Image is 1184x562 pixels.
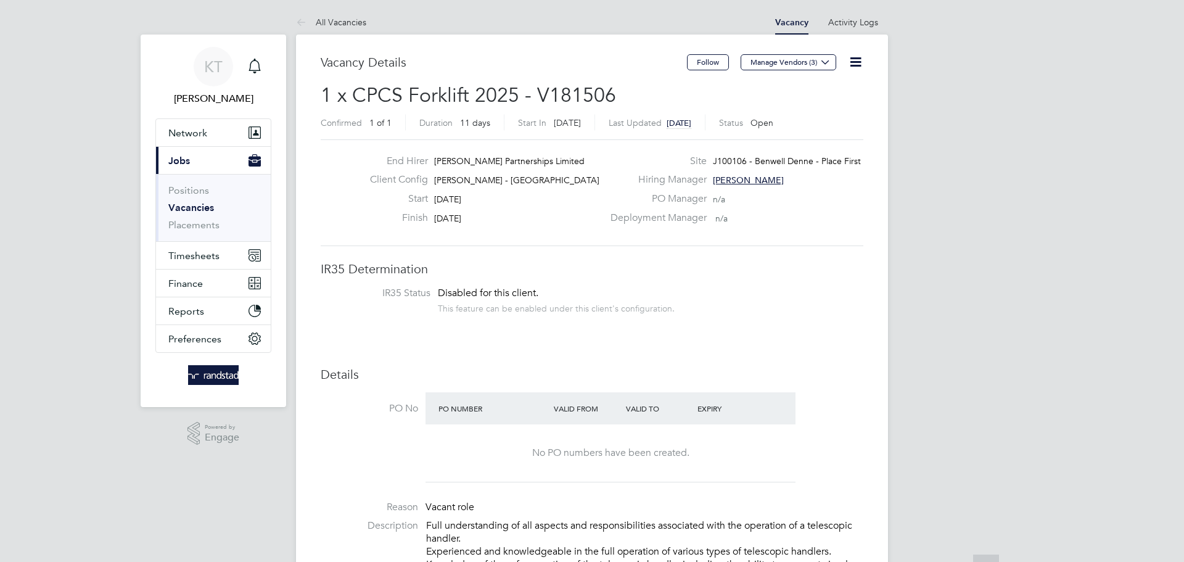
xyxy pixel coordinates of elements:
[321,519,418,532] label: Description
[168,333,221,345] span: Preferences
[694,397,767,419] div: Expiry
[156,147,271,174] button: Jobs
[205,432,239,443] span: Engage
[438,300,675,314] div: This feature can be enabled under this client's configuration.
[156,325,271,352] button: Preferences
[204,59,223,75] span: KT
[438,447,783,460] div: No PO numbers have been created.
[551,397,623,419] div: Valid From
[623,397,695,419] div: Valid To
[141,35,286,407] nav: Main navigation
[321,117,362,128] label: Confirmed
[168,250,220,262] span: Timesheets
[156,297,271,324] button: Reports
[321,501,418,514] label: Reason
[168,202,214,213] a: Vacancies
[360,173,428,186] label: Client Config
[603,212,707,225] label: Deployment Manager
[155,47,271,106] a: KT[PERSON_NAME]
[434,155,585,167] span: [PERSON_NAME] Partnerships Limited
[155,365,271,385] a: Go to home page
[687,54,729,70] button: Follow
[741,54,836,70] button: Manage Vendors (3)
[360,212,428,225] label: Finish
[434,194,461,205] span: [DATE]
[321,402,418,415] label: PO No
[360,155,428,168] label: End Hirer
[156,242,271,269] button: Timesheets
[775,17,808,28] a: Vacancy
[321,366,863,382] h3: Details
[554,117,581,128] span: [DATE]
[425,501,474,513] span: Vacant role
[713,155,861,167] span: J100106 - Benwell Denne - Place First
[715,213,728,224] span: n/a
[609,117,662,128] label: Last Updated
[369,117,392,128] span: 1 of 1
[603,192,707,205] label: PO Manager
[713,194,725,205] span: n/a
[168,184,209,196] a: Positions
[719,117,743,128] label: Status
[713,175,784,186] span: [PERSON_NAME]
[155,91,271,106] span: Kieran Trotter
[603,173,707,186] label: Hiring Manager
[518,117,546,128] label: Start In
[434,175,599,186] span: [PERSON_NAME] - [GEOGRAPHIC_DATA]
[156,174,271,241] div: Jobs
[438,287,538,299] span: Disabled for this client.
[187,422,240,445] a: Powered byEngage
[168,219,220,231] a: Placements
[603,155,707,168] label: Site
[156,119,271,146] button: Network
[321,83,616,107] span: 1 x CPCS Forklift 2025 - V181506
[296,17,366,28] a: All Vacancies
[168,155,190,167] span: Jobs
[434,213,461,224] span: [DATE]
[156,270,271,297] button: Finance
[667,118,691,128] span: [DATE]
[321,261,863,277] h3: IR35 Determination
[205,422,239,432] span: Powered by
[188,365,239,385] img: randstad-logo-retina.png
[750,117,773,128] span: Open
[419,117,453,128] label: Duration
[333,287,430,300] label: IR35 Status
[321,54,687,70] h3: Vacancy Details
[435,397,551,419] div: PO Number
[460,117,490,128] span: 11 days
[168,305,204,317] span: Reports
[360,192,428,205] label: Start
[168,278,203,289] span: Finance
[168,127,207,139] span: Network
[828,17,878,28] a: Activity Logs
